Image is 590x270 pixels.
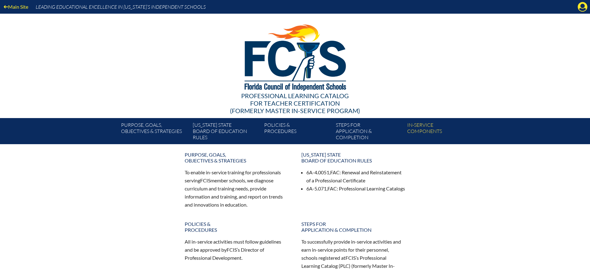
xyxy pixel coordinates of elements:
span: FCIS [227,247,237,253]
img: FCISlogo221.eps [231,14,359,98]
a: Policies &Procedures [181,218,293,235]
a: In-servicecomponents [405,121,476,144]
a: Main Site [1,2,31,11]
a: [US_STATE] StateBoard of Education rules [190,121,262,144]
li: 6A-5.071, : Professional Learning Catalogs [306,185,406,193]
a: Steps forapplication & completion [333,121,405,144]
a: [US_STATE] StateBoard of Education rules [298,149,409,166]
svg: Manage account [578,2,588,12]
span: FAC [330,169,340,175]
span: PLC [340,263,349,269]
a: Purpose, goals,objectives & strategies [181,149,293,166]
p: To enable in-service training for professionals serving member schools, we diagnose curriculum an... [185,168,289,208]
p: All in-service activities must follow guidelines and be approved by ’s Director of Professional D... [185,238,289,262]
a: Policies &Procedures [262,121,333,144]
span: FCIS [200,177,210,183]
span: FAC [327,185,337,191]
div: Professional Learning Catalog (formerly Master In-service Program) [116,92,474,114]
li: 6A-4.0051, : Renewal and Reinstatement of a Professional Certificate [306,168,406,185]
a: Purpose, goals,objectives & strategies [119,121,190,144]
span: FCIS [345,255,356,261]
a: Steps forapplication & completion [298,218,409,235]
span: for Teacher Certification [250,99,340,107]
